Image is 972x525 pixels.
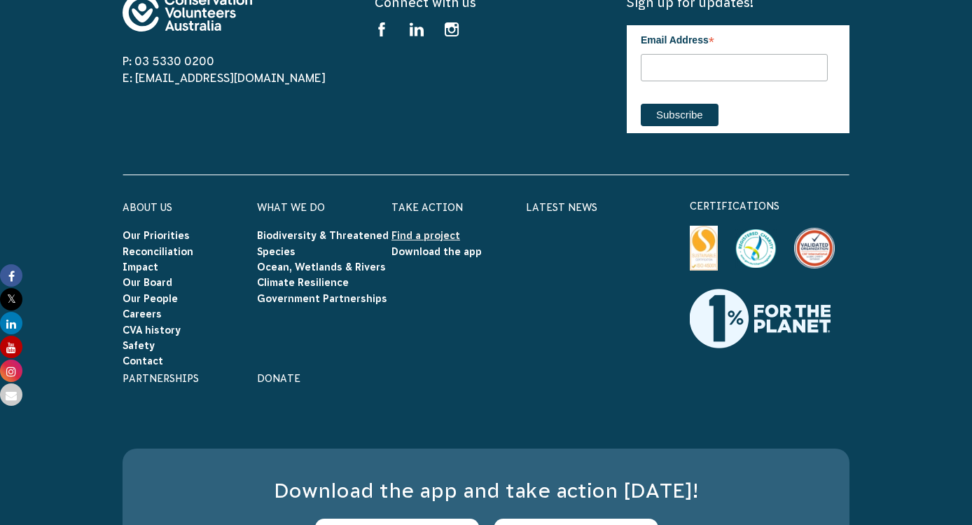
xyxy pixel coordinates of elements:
[391,202,463,213] a: Take Action
[123,277,172,288] a: Our Board
[123,246,193,257] a: Reconciliation
[123,71,326,84] a: E: [EMAIL_ADDRESS][DOMAIN_NAME]
[123,261,158,273] a: Impact
[257,277,349,288] a: Climate Resilience
[690,198,849,214] p: certifications
[123,230,190,241] a: Our Priorities
[257,373,300,384] a: Donate
[257,261,386,273] a: Ocean, Wetlands & Rivers
[257,230,389,257] a: Biodiversity & Threatened Species
[151,477,821,505] h3: Download the app and take action [DATE]!
[123,202,172,213] a: About Us
[123,325,181,336] a: CVA history
[641,25,828,52] label: Email Address
[391,246,482,257] a: Download the app
[641,104,718,126] input: Subscribe
[526,202,597,213] a: Latest News
[391,230,460,241] a: Find a project
[257,202,325,213] a: What We Do
[123,293,178,304] a: Our People
[123,340,155,351] a: Safety
[123,355,163,367] a: Contact
[123,55,214,67] a: P: 03 5330 0200
[257,293,387,304] a: Government Partnerships
[123,373,199,384] a: Partnerships
[123,308,162,320] a: Careers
